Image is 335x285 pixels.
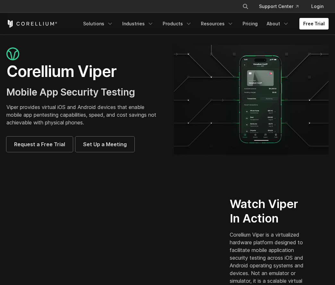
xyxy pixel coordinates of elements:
a: About [263,18,293,29]
img: viper_icon_large [6,47,19,61]
span: Request a Free Trial [14,140,65,148]
a: Request a Free Trial [6,137,73,152]
p: Viper provides virtual iOS and Android devices that enable mobile app pentesting capabilities, sp... [6,103,161,126]
a: Corellium Home [6,20,57,28]
a: Pricing [239,18,262,29]
a: Products [159,18,196,29]
a: Set Up a Meeting [75,137,134,152]
a: Solutions [79,18,117,29]
span: Set Up a Meeting [83,140,127,148]
h1: Corellium Viper [6,62,161,81]
button: Search [240,1,251,12]
a: Resources [197,18,237,29]
span: Mobile App Security Testing [6,86,135,98]
a: Industries [118,18,158,29]
a: Free Trial [299,18,329,29]
a: Login [306,1,329,12]
img: viper_hero [174,45,329,155]
a: Support Center [254,1,304,12]
h2: Watch Viper In Action [230,197,304,226]
div: Navigation Menu [235,1,329,12]
div: Navigation Menu [79,18,329,29]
